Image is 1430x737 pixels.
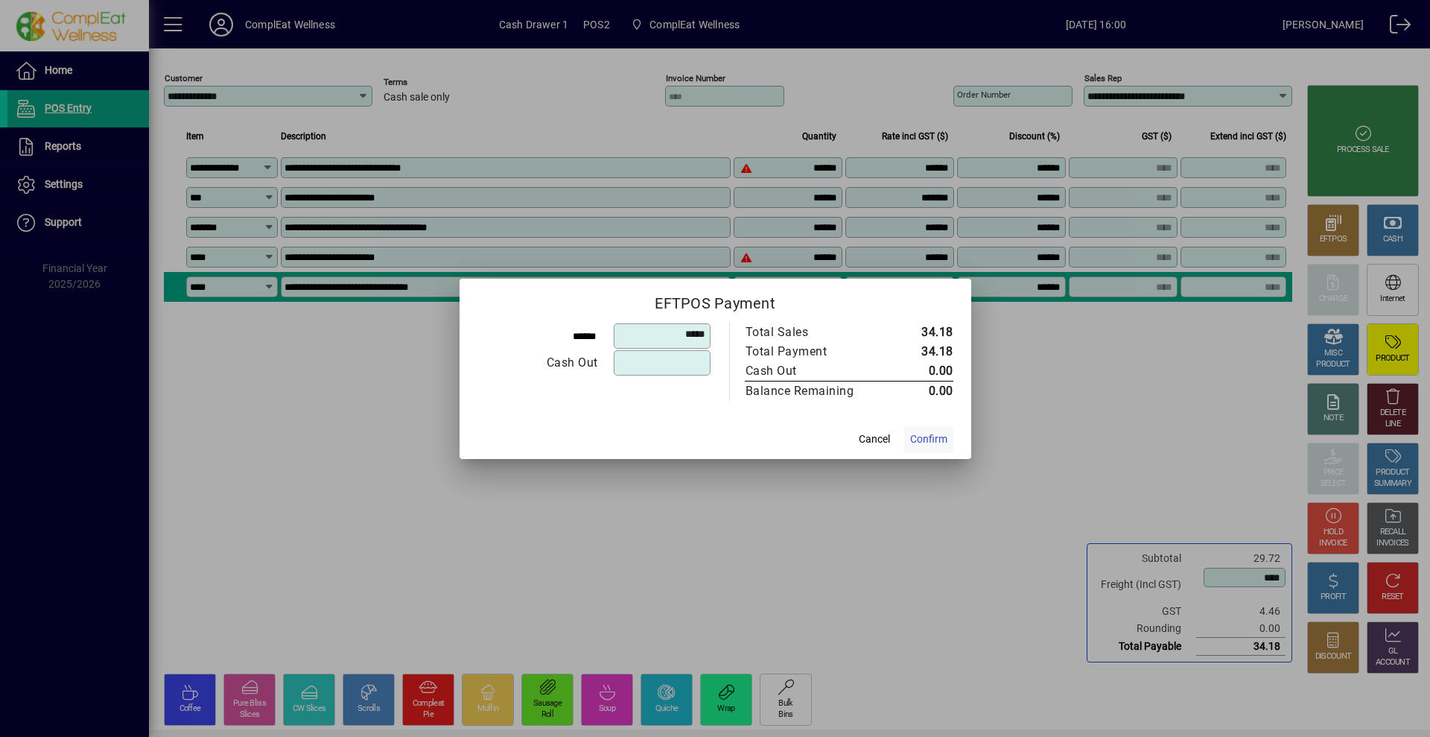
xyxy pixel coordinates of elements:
h2: EFTPOS Payment [460,279,971,322]
td: Total Sales [745,323,886,342]
td: 34.18 [886,342,953,361]
div: Cash Out [478,354,598,372]
div: Cash Out [746,362,871,380]
button: Cancel [851,426,898,453]
span: Cancel [859,431,890,447]
td: 34.18 [886,323,953,342]
div: Balance Remaining [746,382,871,400]
button: Confirm [904,426,953,453]
td: Total Payment [745,342,886,361]
td: 0.00 [886,361,953,382]
td: 0.00 [886,381,953,401]
span: Confirm [910,431,947,447]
